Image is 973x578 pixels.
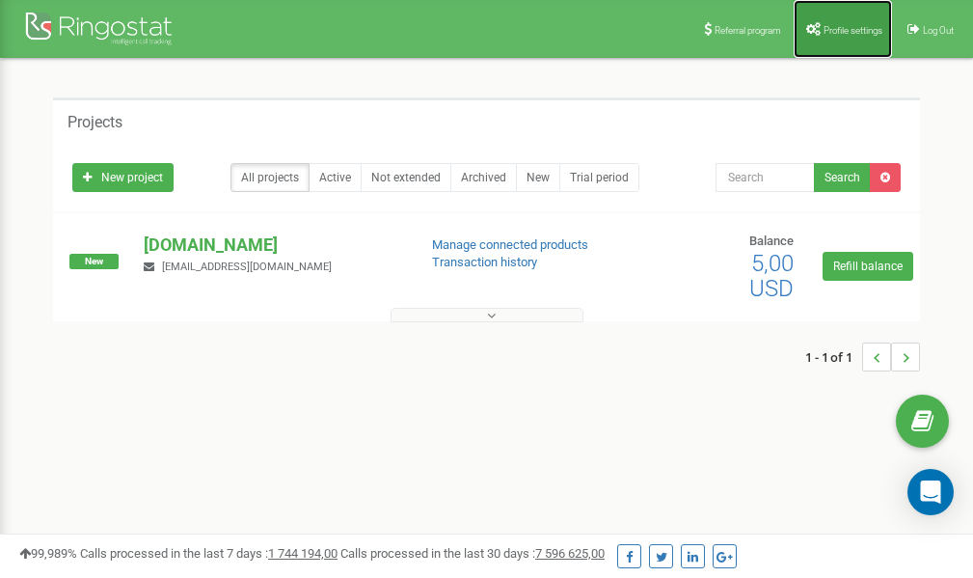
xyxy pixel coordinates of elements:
[432,237,588,252] a: Manage connected products
[144,233,400,258] p: [DOMAIN_NAME]
[268,546,338,561] u: 1 744 194,00
[450,163,517,192] a: Archived
[805,343,862,372] span: 1 - 1 of 1
[340,546,605,561] span: Calls processed in the last 30 days :
[72,163,174,192] a: New project
[923,25,954,36] span: Log Out
[824,25,882,36] span: Profile settings
[19,546,77,561] span: 99,989%
[805,323,920,391] nav: ...
[749,234,794,248] span: Balance
[716,163,815,192] input: Search
[80,546,338,561] span: Calls processed in the last 7 days :
[230,163,310,192] a: All projects
[361,163,451,192] a: Not extended
[823,252,913,281] a: Refill balance
[559,163,639,192] a: Trial period
[749,250,794,302] span: 5,00 USD
[814,163,871,192] button: Search
[432,255,537,269] a: Transaction history
[715,25,781,36] span: Referral program
[309,163,362,192] a: Active
[516,163,560,192] a: New
[162,261,332,273] span: [EMAIL_ADDRESS][DOMAIN_NAME]
[535,546,605,561] u: 7 596 625,00
[68,114,122,131] h5: Projects
[907,469,954,515] div: Open Intercom Messenger
[69,254,119,269] span: New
